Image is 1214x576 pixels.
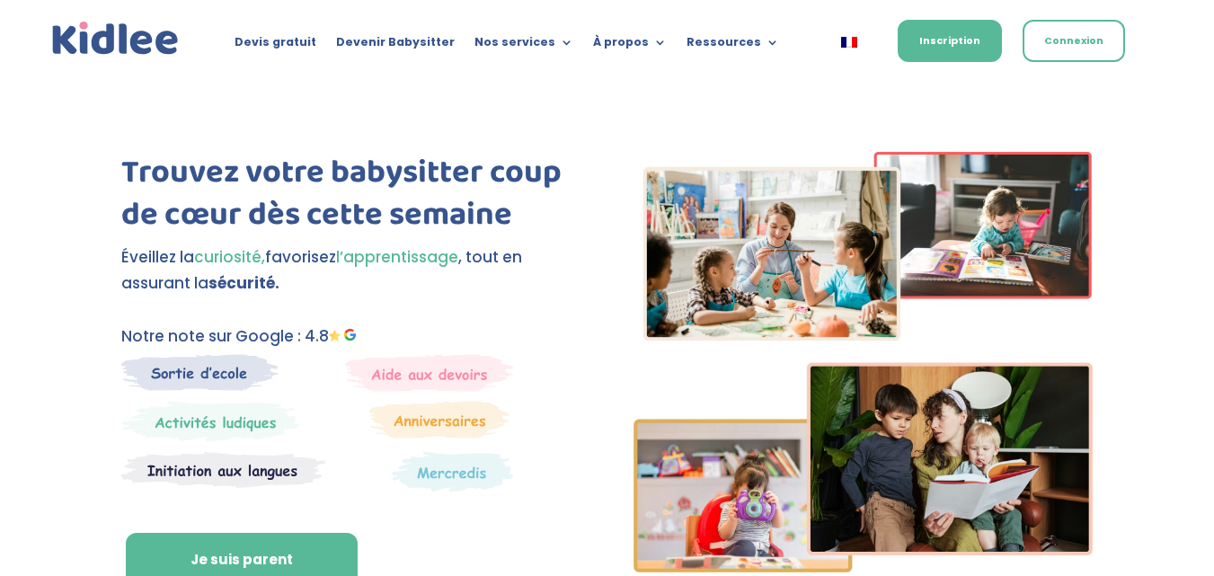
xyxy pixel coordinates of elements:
[336,246,458,268] span: l’apprentissage
[235,36,316,56] a: Devis gratuit
[392,451,513,492] img: Thematique
[49,18,182,59] img: logo_kidlee_bleu
[687,36,779,56] a: Ressources
[121,152,580,245] h1: Trouvez votre babysitter coup de cœur dès cette semaine
[336,36,455,56] a: Devenir Babysitter
[194,246,265,268] span: curiosité,
[49,18,182,59] a: Kidlee Logo
[121,451,325,489] img: Atelier thematique
[121,244,580,297] p: Éveillez la favorisez , tout en assurant la
[121,354,279,391] img: Sortie decole
[121,401,299,442] img: Mercredi
[474,36,573,56] a: Nos services
[841,37,857,48] img: Français
[208,272,279,294] strong: sécurité.
[345,354,514,392] img: weekends
[593,36,667,56] a: À propos
[121,323,580,350] p: Notre note sur Google : 4.8
[369,401,510,439] img: Anniversaire
[898,20,1002,62] a: Inscription
[1023,20,1125,62] a: Connexion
